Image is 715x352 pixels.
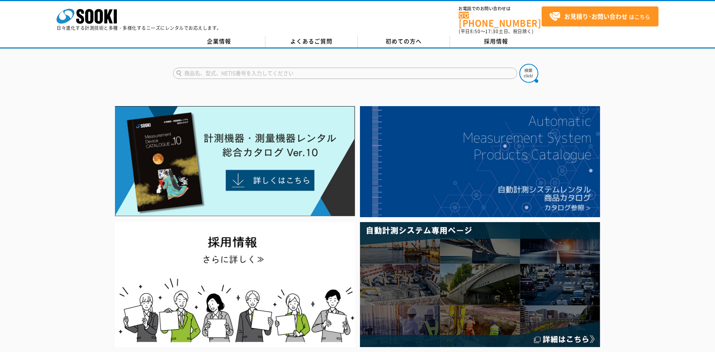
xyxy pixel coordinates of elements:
[549,11,650,22] span: はこちら
[115,106,355,216] img: Catalog Ver10
[265,36,358,47] a: よくあるご質問
[173,68,517,79] input: 商品名、型式、NETIS番号を入力してください
[115,222,355,347] img: SOOKI recruit
[470,28,481,35] span: 8:50
[519,64,538,83] img: btn_search.png
[542,6,658,26] a: お見積り･お問い合わせはこちら
[459,12,542,27] a: [PHONE_NUMBER]
[358,36,450,47] a: 初めての方へ
[485,28,499,35] span: 17:30
[173,36,265,47] a: 企業情報
[386,37,422,45] span: 初めての方へ
[360,222,600,347] img: 自動計測システム専用ページ
[57,26,222,30] p: 日々進化する計測技術と多種・多様化するニーズにレンタルでお応えします。
[360,106,600,217] img: 自動計測システムカタログ
[450,36,542,47] a: 採用情報
[459,6,542,11] span: お電話でのお問い合わせは
[459,28,533,35] span: (平日 ～ 土日、祝日除く)
[564,12,628,21] strong: お見積り･お問い合わせ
